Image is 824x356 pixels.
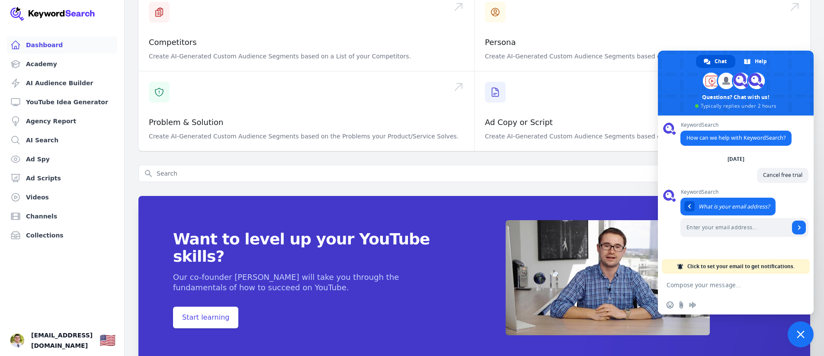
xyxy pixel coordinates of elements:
span: KeywordSearch [680,189,808,195]
a: YouTube Idea Generator [7,93,117,111]
span: Chat [715,55,727,68]
div: [DATE] [728,157,744,162]
p: Our co-founder [PERSON_NAME] will take you through the fundamentals of how to succeed on YouTube. [173,272,436,293]
span: Send a file [678,301,685,308]
span: Audio message [689,301,696,308]
a: Competitors [149,38,197,47]
a: Close chat [788,321,814,347]
div: 🇺🇸 [99,333,115,348]
a: AI Search [7,131,117,149]
button: 🇺🇸 [99,332,115,349]
img: Your Company [10,7,95,21]
span: Start learning [173,307,238,328]
span: KeywordSearch [680,122,792,128]
span: Want to level up your YouTube skills? [173,231,436,265]
span: Insert an emoji [667,301,673,308]
img: App screenshot [506,220,710,335]
a: AI Audience Builder [7,74,117,92]
textarea: Compose your message... [667,274,788,295]
a: Chat [696,55,735,68]
img: Trevor Bragg [10,334,24,347]
span: Click to set your email to get notifications. [687,259,795,274]
a: Persona [485,38,516,47]
input: Enter your email address... [680,218,789,237]
a: Ad Copy or Script [485,118,553,127]
a: Agency Report [7,112,117,130]
a: Collections [7,227,117,244]
a: Videos [7,189,117,206]
a: Ad Spy [7,151,117,168]
span: What is your email address? [699,203,769,210]
a: Problem & Solution [149,118,223,127]
a: Dashboard [7,36,117,54]
button: Open user button [10,334,24,347]
a: Help [736,55,776,68]
span: [EMAIL_ADDRESS][DOMAIN_NAME] [31,330,93,351]
span: How can we help with KeywordSearch? [686,134,786,141]
input: Search [139,165,731,182]
a: Ad Scripts [7,170,117,187]
span: Help [755,55,767,68]
a: Academy [7,55,117,73]
a: Send [792,221,806,234]
a: Channels [7,208,117,225]
span: Cancel free trial [763,171,802,179]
